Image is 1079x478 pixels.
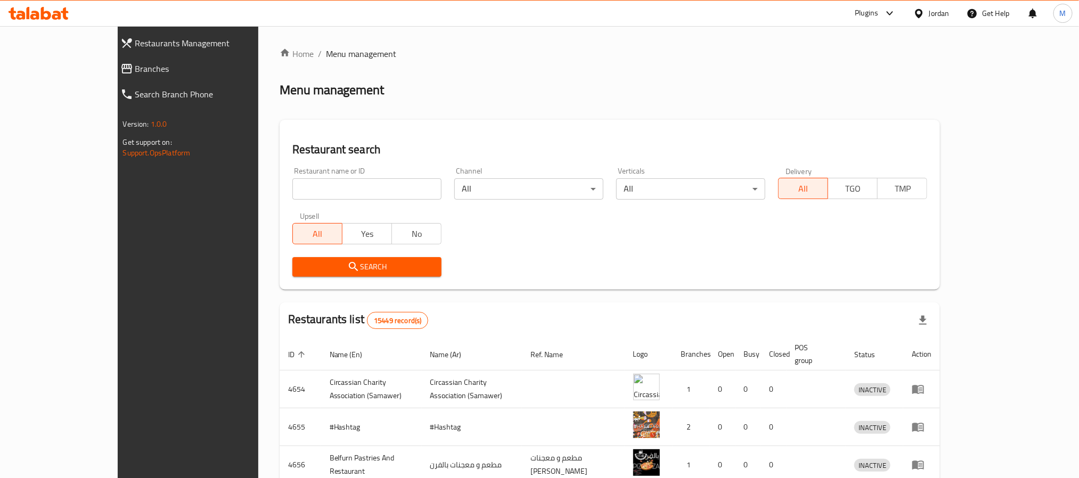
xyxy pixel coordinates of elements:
span: All [297,226,338,242]
td: 4654 [280,370,321,408]
li: / [318,47,322,60]
button: TMP [877,178,927,199]
span: 15449 record(s) [367,316,428,326]
button: All [778,178,828,199]
a: Support.OpsPlatform [123,146,191,160]
span: Get support on: [123,135,172,149]
span: 1.0.0 [151,117,167,131]
div: Total records count [367,312,428,329]
td: ​Circassian ​Charity ​Association​ (Samawer) [422,370,522,408]
td: ​Circassian ​Charity ​Association​ (Samawer) [321,370,422,408]
span: All [783,181,824,196]
td: 2 [673,408,710,446]
td: #Hashtag [321,408,422,446]
td: 0 [710,408,735,446]
th: Action [903,338,940,370]
th: Closed [761,338,787,370]
span: Search Branch Phone [135,88,289,101]
td: 0 [735,408,761,446]
th: Branches [673,338,710,370]
div: Export file [910,308,936,333]
button: All [292,223,342,244]
span: M [1060,7,1066,19]
button: Yes [342,223,392,244]
span: Yes [347,226,388,242]
th: Logo [625,338,673,370]
h2: Restaurants list [288,311,429,329]
label: Upsell [300,212,320,220]
div: INACTIVE [854,459,890,472]
div: All [616,178,765,200]
span: Name (Ar) [430,348,476,361]
span: POS group [795,341,833,367]
nav: breadcrumb [280,47,941,60]
label: Delivery [786,167,812,175]
div: Jordan [929,7,950,19]
div: Menu [912,458,931,471]
td: 0 [761,370,787,408]
th: Busy [735,338,761,370]
a: Search Branch Phone [112,81,298,107]
span: Version: [123,117,149,131]
span: Ref. Name [530,348,577,361]
a: Restaurants Management [112,30,298,56]
div: All [454,178,603,200]
span: INACTIVE [854,459,890,472]
td: 1 [673,370,710,408]
span: Branches [135,62,289,75]
button: TGO [828,178,878,199]
span: Status [854,348,889,361]
span: Menu management [326,47,397,60]
td: 0 [710,370,735,408]
span: Name (En) [330,348,377,361]
span: INACTIVE [854,384,890,396]
span: Restaurants Management [135,37,289,50]
td: 0 [735,370,761,408]
td: 0 [761,408,787,446]
img: Belfurn Pastries And Restaurant [633,449,660,476]
a: Branches [112,56,298,81]
span: TGO [832,181,873,196]
img: ​Circassian ​Charity ​Association​ (Samawer) [633,374,660,400]
div: Menu [912,421,931,433]
span: INACTIVE [854,422,890,434]
img: #Hashtag [633,411,660,438]
span: TMP [882,181,923,196]
input: Search for restaurant name or ID.. [292,178,442,200]
h2: Menu management [280,81,385,98]
button: No [391,223,442,244]
th: Open [710,338,735,370]
span: Search [301,260,433,274]
div: INACTIVE [854,421,890,434]
h2: Restaurant search [292,142,928,158]
div: Menu [912,383,931,395]
td: #Hashtag [422,408,522,446]
div: Plugins [855,7,878,20]
span: ID [288,348,308,361]
td: 4655 [280,408,321,446]
span: No [396,226,437,242]
button: Search [292,257,442,277]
